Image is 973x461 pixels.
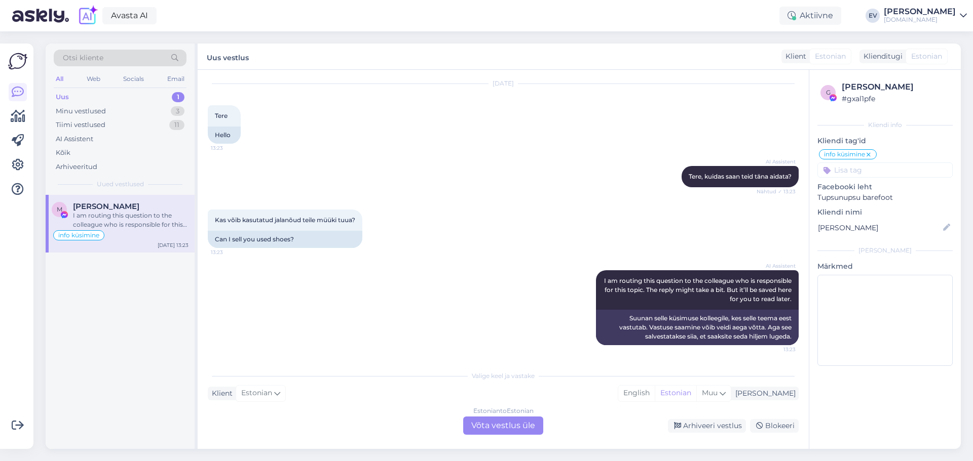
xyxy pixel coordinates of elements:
div: Kliendi info [817,120,953,130]
div: [PERSON_NAME] [842,81,950,93]
div: English [618,386,655,401]
div: Estonian [655,386,696,401]
div: # gxal1pfe [842,93,950,104]
img: explore-ai [77,5,98,26]
div: Web [85,72,102,86]
div: Võta vestlus üle [463,416,543,435]
div: AI Assistent [56,134,93,144]
div: All [54,72,65,86]
p: Facebooki leht [817,182,953,192]
div: Socials [121,72,146,86]
span: Kas võib kasutatud jalanõud teile müüki tuua? [215,216,355,224]
a: [PERSON_NAME][DOMAIN_NAME] [884,8,967,24]
div: Klienditugi [859,51,903,62]
div: 3 [171,106,184,116]
div: I am routing this question to the colleague who is responsible for this topic. The reply might ta... [73,211,189,229]
span: AI Assistent [758,262,796,270]
div: Kõik [56,148,70,158]
div: [PERSON_NAME] [884,8,956,16]
div: Can I sell you used shoes? [208,231,362,248]
img: Askly Logo [8,52,27,71]
div: Estonian to Estonian [473,406,534,415]
p: Tupsunupsu barefoot [817,192,953,203]
div: Valige keel ja vastake [208,371,799,381]
div: 11 [169,120,184,130]
div: Klient [781,51,806,62]
div: Arhiveeritud [56,162,97,172]
div: Uus [56,92,69,102]
span: g [826,89,831,96]
p: Kliendi tag'id [817,136,953,146]
div: Arhiveeri vestlus [668,419,746,433]
label: Uus vestlus [207,50,249,63]
div: Klient [208,388,233,399]
a: Avasta AI [102,7,157,24]
div: 1 [172,92,184,102]
span: info küsimine [58,232,99,238]
p: Märkmed [817,261,953,272]
span: Nähtud ✓ 13:23 [757,188,796,195]
span: Muu [702,388,718,397]
div: Minu vestlused [56,106,106,116]
span: Otsi kliente [63,53,103,63]
div: Email [165,72,186,86]
div: Hello [208,127,241,144]
div: [PERSON_NAME] [817,246,953,255]
span: Estonian [241,388,272,399]
input: Lisa nimi [818,222,941,233]
span: 13:23 [211,248,249,256]
span: Estonian [911,51,942,62]
div: Aktiivne [779,7,841,25]
span: 13:23 [758,346,796,353]
span: M [57,205,62,213]
span: info küsimine [824,151,865,157]
div: [PERSON_NAME] [731,388,796,399]
div: Blokeeri [750,419,799,433]
p: Kliendi nimi [817,207,953,218]
span: Tere, kuidas saan teid täna aidata? [689,173,792,180]
div: Suunan selle küsimuse kolleegile, kes selle teema eest vastutab. Vastuse saamine võib veidi aega ... [596,310,799,345]
div: [DATE] [208,79,799,88]
span: Marianne Loim [73,202,139,211]
span: Tere [215,112,228,119]
span: Uued vestlused [97,180,144,189]
span: I am routing this question to the colleague who is responsible for this topic. The reply might ta... [604,277,793,303]
span: 13:23 [211,144,249,152]
span: Estonian [815,51,846,62]
input: Lisa tag [817,162,953,178]
div: [DATE] 13:23 [158,241,189,249]
div: Tiimi vestlused [56,120,105,130]
div: EV [866,9,880,23]
span: AI Assistent [758,158,796,165]
div: [DOMAIN_NAME] [884,16,956,24]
